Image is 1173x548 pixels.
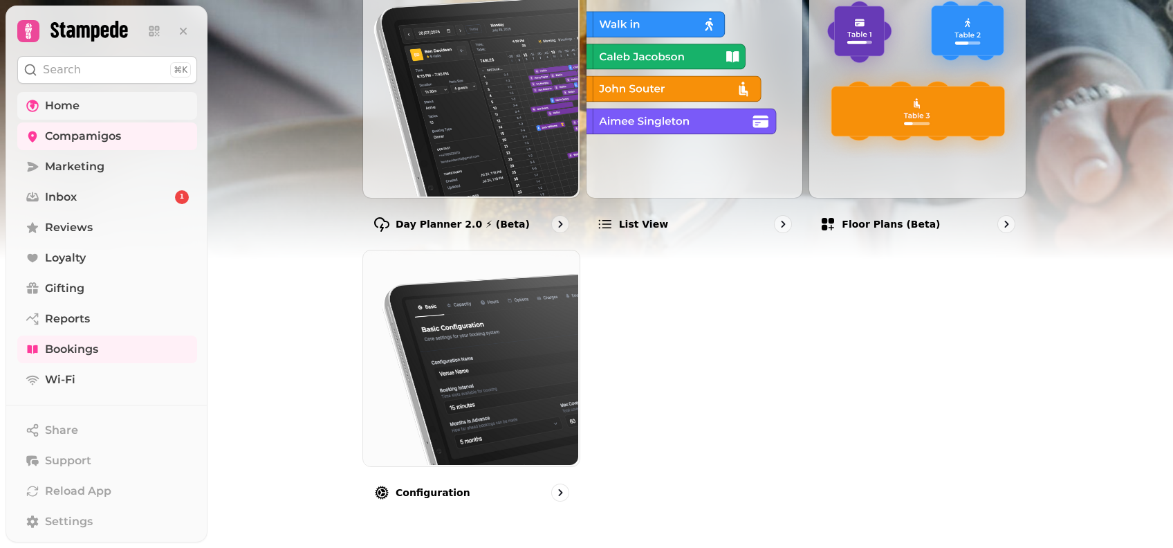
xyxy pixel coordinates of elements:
span: Compamigos [45,128,121,145]
a: Reviews [17,214,197,241]
p: Configuration [396,486,470,500]
a: Settings [17,508,197,536]
span: Share [45,422,78,439]
svg: go to [553,486,567,500]
a: Wi-Fi [17,366,197,394]
a: Inbox1 [17,183,197,211]
span: 1 [180,192,184,202]
span: Gifting [45,280,84,297]
a: ConfigurationConfiguration [362,250,580,513]
button: Support [17,447,197,475]
p: Search [43,62,81,78]
span: Reports [45,311,90,327]
button: Reload App [17,477,197,505]
span: Bookings [45,341,98,358]
p: Floor Plans (beta) [842,217,940,231]
a: Marketing [17,153,197,181]
span: Reload App [45,483,111,500]
p: List view [619,217,668,231]
span: Wi-Fi [45,372,75,388]
button: Share [17,417,197,444]
svg: go to [776,217,790,231]
svg: go to [553,217,567,231]
a: Reports [17,305,197,333]
span: Support [45,453,91,469]
p: Day Planner 2.0 ⚡ (Beta) [396,217,530,231]
span: Loyalty [45,250,86,266]
span: Reviews [45,219,93,236]
a: Gifting [17,275,197,302]
img: Configuration [362,249,578,466]
svg: go to [999,217,1013,231]
div: ⌘K [170,62,191,77]
a: Compamigos [17,122,197,150]
a: Home [17,92,197,120]
button: Search⌘K [17,56,197,84]
a: Bookings [17,336,197,363]
span: Home [45,98,80,114]
span: Inbox [45,189,77,205]
span: Marketing [45,158,104,175]
a: Loyalty [17,244,197,272]
span: Settings [45,513,93,530]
